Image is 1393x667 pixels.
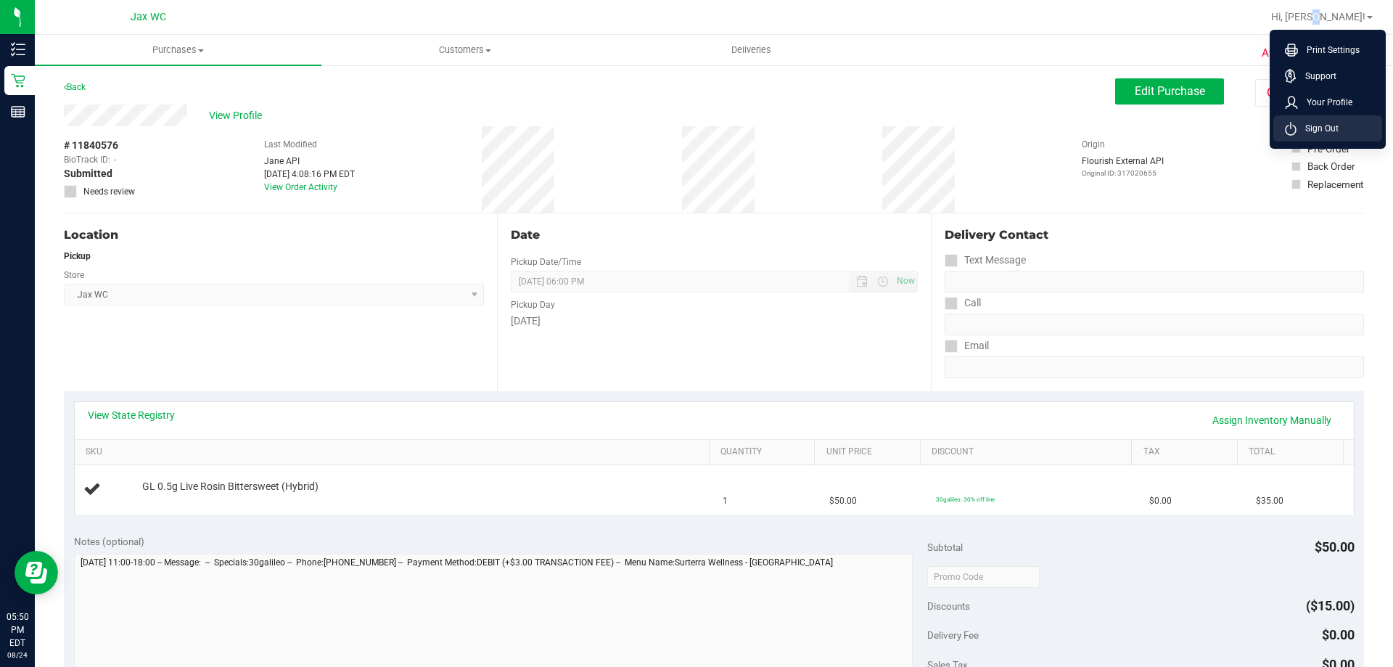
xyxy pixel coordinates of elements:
button: Edit Purchase [1115,78,1224,105]
a: Discount [932,446,1126,458]
span: ($15.00) [1306,598,1355,613]
a: Purchases [35,35,321,65]
span: 1 [723,494,728,508]
div: Jane API [264,155,355,168]
li: Sign Out [1273,115,1382,142]
input: Promo Code [927,566,1040,588]
div: Location [64,226,484,244]
a: Unit Price [826,446,915,458]
a: View State Registry [88,408,175,422]
span: Edit Purchase [1135,84,1205,98]
span: Purchases [35,44,321,57]
a: Customers [321,35,608,65]
div: Date [511,226,917,244]
inline-svg: Inventory [11,42,25,57]
inline-svg: Reports [11,105,25,119]
span: Print Settings [1298,43,1360,57]
label: Text Message [945,250,1026,271]
a: SKU [86,446,703,458]
a: Quantity [720,446,809,458]
iframe: Resource center [15,551,58,594]
div: [DATE] 4:08:16 PM EDT [264,168,355,181]
div: [DATE] [511,314,917,329]
a: Back [64,82,86,92]
label: Pickup Date/Time [511,255,581,269]
span: Submitted [64,166,112,181]
a: Support [1285,69,1376,83]
a: Tax [1143,446,1232,458]
span: $50.00 [829,494,857,508]
inline-svg: Retail [11,73,25,88]
a: Assign Inventory Manually [1203,408,1341,433]
p: 08/24 [7,650,28,660]
span: Delivery Fee [927,629,979,641]
span: $0.00 [1149,494,1172,508]
label: Last Modified [264,138,317,151]
div: Flourish External API [1082,155,1164,179]
span: Awaiting Payment [1262,45,1351,62]
span: $50.00 [1315,539,1355,555]
a: View Order Activity [264,182,337,192]
span: Support [1297,69,1336,83]
span: Needs review [83,185,135,198]
label: Store [64,269,84,282]
p: 05:50 PM EDT [7,610,28,650]
a: Total [1249,446,1337,458]
label: Pickup Day [511,298,555,311]
span: BioTrack ID: [64,153,110,166]
span: View Profile [209,108,267,123]
span: Sign Out [1297,121,1339,136]
span: # 11840576 [64,138,118,153]
div: Back Order [1307,159,1355,173]
button: Cancel Purchase [1255,79,1364,107]
span: Customers [322,44,607,57]
a: Deliveries [608,35,895,65]
span: GL 0.5g Live Rosin Bittersweet (Hybrid) [142,480,319,494]
strong: Pickup [64,251,91,261]
span: Subtotal [927,541,963,553]
div: Replacement [1307,177,1363,192]
p: Original ID: 317020655 [1082,168,1164,179]
span: $35.00 [1256,494,1283,508]
span: 30galileo: 30% off line [936,496,995,503]
span: Deliveries [712,44,791,57]
span: Notes (optional) [74,536,144,547]
span: $0.00 [1322,627,1355,642]
label: Call [945,292,981,314]
span: Hi, [PERSON_NAME]! [1271,11,1365,22]
div: Delivery Contact [945,226,1364,244]
input: Format: (999) 999-9999 [945,314,1364,335]
span: Discounts [927,593,970,619]
input: Format: (999) 999-9999 [945,271,1364,292]
span: Jax WC [131,11,166,23]
span: Your Profile [1298,95,1352,110]
span: - [114,153,116,166]
label: Origin [1082,138,1105,151]
label: Email [945,335,989,356]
